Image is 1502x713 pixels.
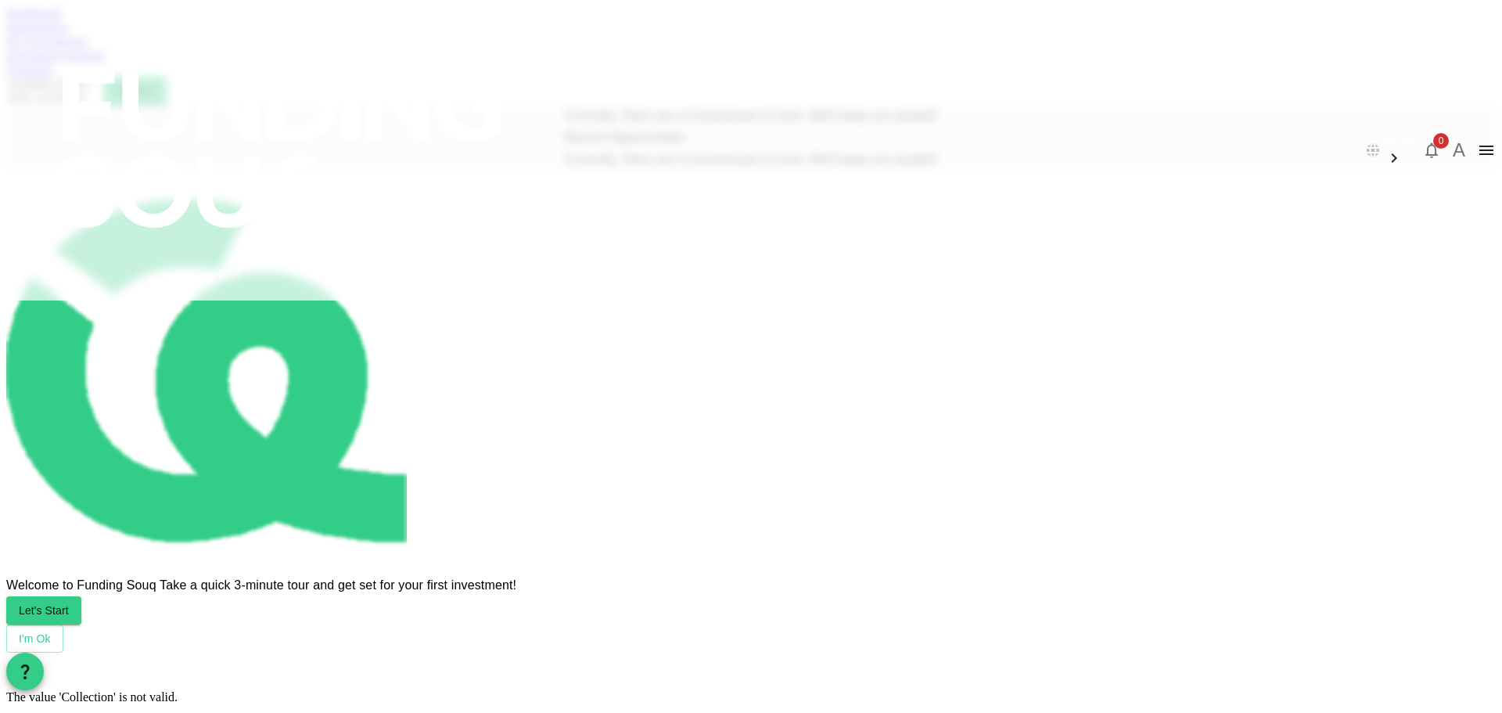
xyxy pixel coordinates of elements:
[1385,133,1416,146] span: العربية
[1416,135,1447,166] button: 0
[6,578,156,592] span: Welcome to Funding Souq
[6,625,63,653] button: I'm Ok
[6,171,407,571] img: fav-icon
[6,653,44,690] button: question
[1433,133,1449,149] span: 0
[1447,139,1471,162] button: A
[6,690,1496,704] div: The value 'Collection' is not valid.
[156,578,517,592] span: Take a quick 3-minute tour and get set for your first investment!
[6,596,81,625] button: Let's Start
